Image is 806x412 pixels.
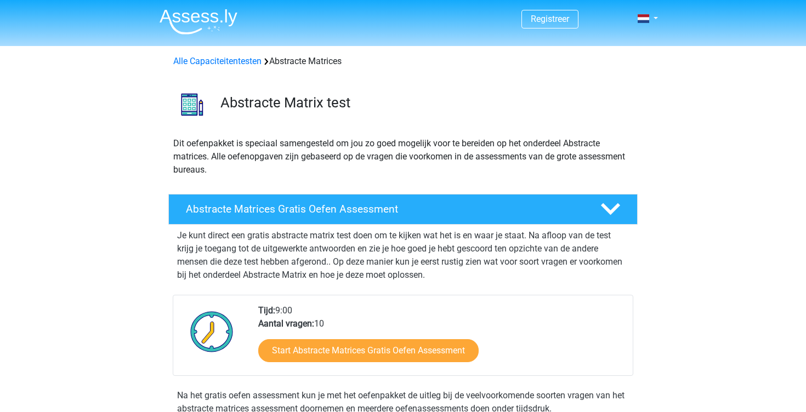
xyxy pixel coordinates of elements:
[220,94,629,111] h3: Abstracte Matrix test
[173,137,633,176] p: Dit oefenpakket is speciaal samengesteld om jou zo goed mogelijk voor te bereiden op het onderdee...
[169,55,637,68] div: Abstracte Matrices
[531,14,569,24] a: Registreer
[258,339,479,362] a: Start Abstracte Matrices Gratis Oefen Assessment
[250,304,632,375] div: 9:00 10
[186,203,583,215] h4: Abstracte Matrices Gratis Oefen Assessment
[164,194,642,225] a: Abstracte Matrices Gratis Oefen Assessment
[258,318,314,329] b: Aantal vragen:
[169,81,215,128] img: abstracte matrices
[258,305,275,316] b: Tijd:
[160,9,237,35] img: Assessly
[184,304,240,359] img: Klok
[177,229,629,282] p: Je kunt direct een gratis abstracte matrix test doen om te kijken wat het is en waar je staat. Na...
[173,56,262,66] a: Alle Capaciteitentesten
